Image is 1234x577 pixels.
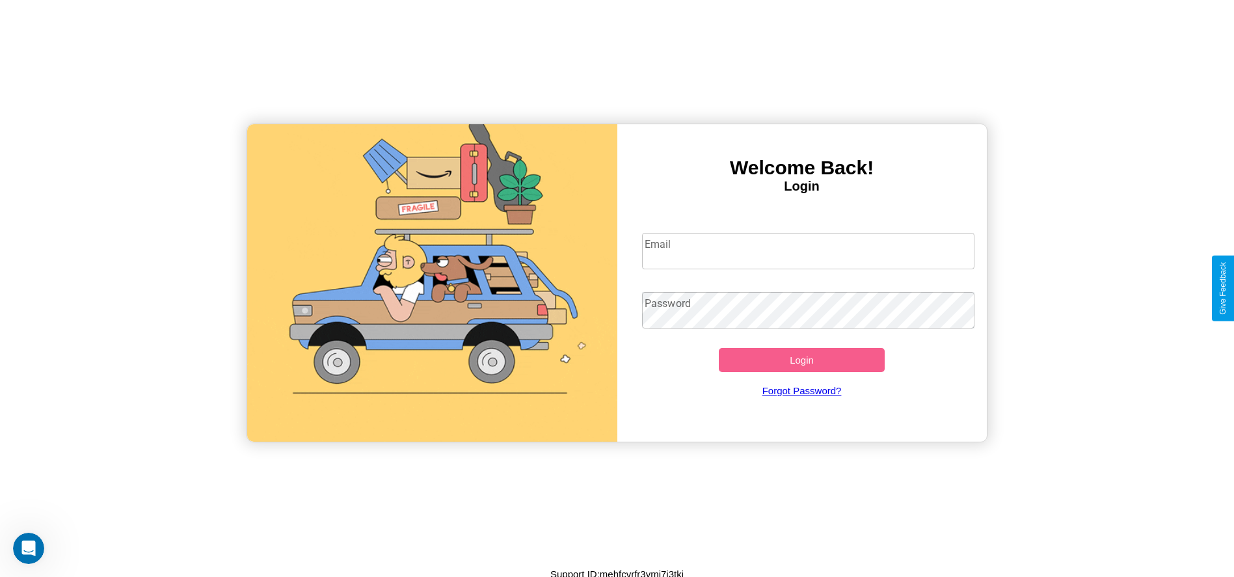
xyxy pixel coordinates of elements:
a: Forgot Password? [636,372,968,409]
button: Login [719,348,885,372]
img: gif [247,124,617,442]
h4: Login [617,179,987,194]
iframe: Intercom live chat [13,533,44,564]
div: Give Feedback [1218,262,1227,315]
h3: Welcome Back! [617,157,987,179]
